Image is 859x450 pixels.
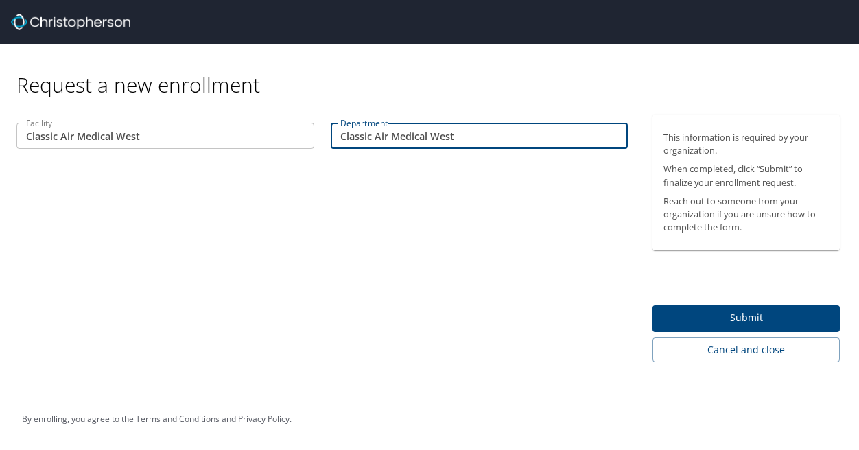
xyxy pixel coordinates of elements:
input: EX: [16,123,314,149]
a: Privacy Policy [238,413,290,425]
p: This information is required by your organization. [663,131,829,157]
img: cbt logo [11,14,130,30]
p: When completed, click “Submit” to finalize your enrollment request. [663,163,829,189]
button: Cancel and close [652,337,840,363]
button: Submit [652,305,840,332]
span: Cancel and close [663,342,829,359]
p: Reach out to someone from your organization if you are unsure how to complete the form. [663,195,829,235]
span: Submit [663,309,829,327]
input: EX: [331,123,628,149]
a: Terms and Conditions [136,413,220,425]
div: Request a new enrollment [16,44,851,98]
div: By enrolling, you agree to the and . [22,402,292,436]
